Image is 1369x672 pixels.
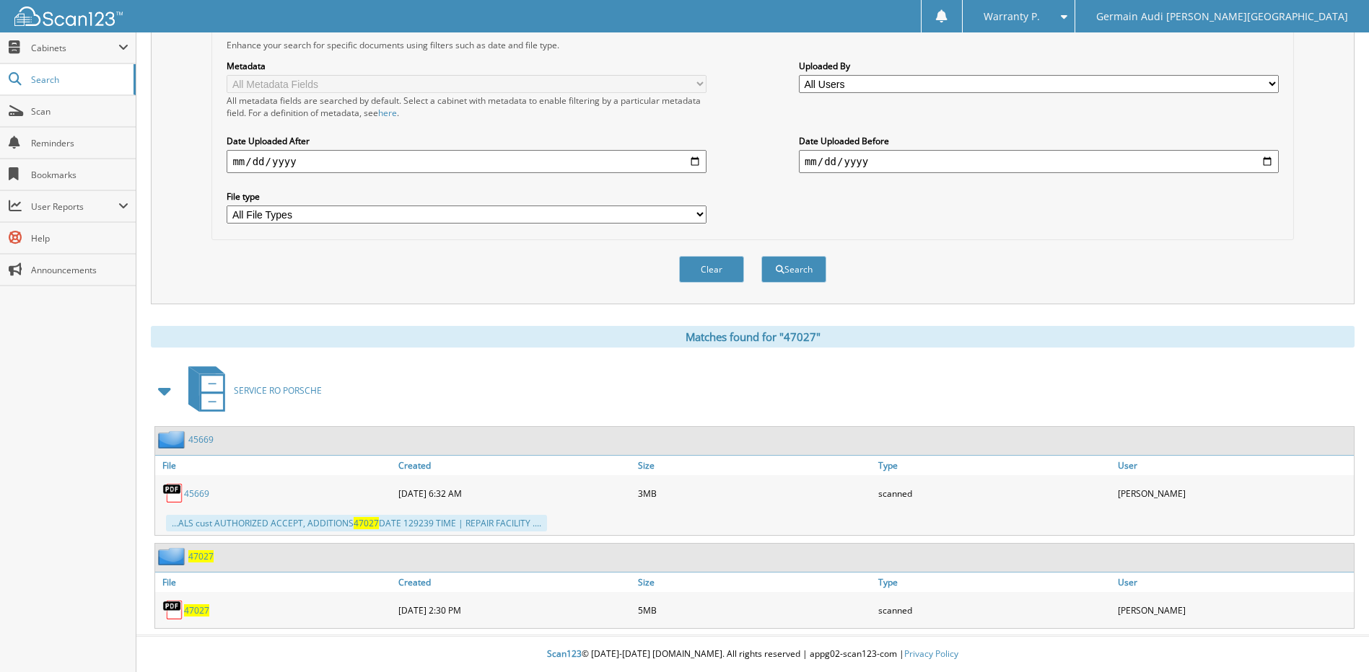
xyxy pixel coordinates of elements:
iframe: Chat Widget [1297,603,1369,672]
div: Matches found for "47027" [151,326,1355,348]
span: Search [31,74,126,86]
span: Cabinets [31,42,118,54]
label: Date Uploaded Before [799,135,1279,147]
span: 47027 [354,517,379,529]
a: Created [395,572,634,592]
a: File [155,572,395,592]
a: Type [875,456,1114,475]
label: Date Uploaded After [227,135,707,147]
img: PDF.png [162,599,184,621]
div: scanned [875,596,1114,624]
a: 47027 [188,550,214,562]
span: Warranty P. [984,12,1040,21]
div: © [DATE]-[DATE] [DOMAIN_NAME]. All rights reserved | appg02-scan123-com | [136,637,1369,672]
a: 45669 [184,487,209,500]
a: Privacy Policy [904,647,958,660]
button: Search [761,256,826,283]
a: Type [875,572,1114,592]
span: Bookmarks [31,169,128,181]
span: Help [31,232,128,244]
div: [PERSON_NAME] [1114,596,1354,624]
input: end [799,150,1279,173]
a: Size [634,456,874,475]
span: Germain Audi [PERSON_NAME][GEOGRAPHIC_DATA] [1096,12,1348,21]
a: 47027 [184,604,209,616]
label: Metadata [227,60,707,72]
a: here [378,107,397,119]
span: Reminders [31,137,128,149]
a: 45669 [188,433,214,446]
div: 5MB [634,596,874,624]
a: Size [634,572,874,592]
span: User Reports [31,200,118,213]
span: Scan [31,105,128,118]
img: folder2.png [158,547,188,565]
div: scanned [875,479,1114,508]
a: User [1114,456,1354,475]
a: SERVICE RO PORSCHE [180,362,322,419]
div: 3MB [634,479,874,508]
a: File [155,456,395,475]
label: File type [227,190,707,203]
button: Clear [679,256,744,283]
span: Scan123 [547,647,582,660]
div: [DATE] 2:30 PM [395,596,634,624]
div: [DATE] 6:32 AM [395,479,634,508]
a: User [1114,572,1354,592]
img: folder2.png [158,430,188,448]
img: scan123-logo-white.svg [14,6,123,26]
span: Announcements [31,264,128,276]
a: Created [395,456,634,475]
div: Enhance your search for specific documents using filters such as date and file type. [219,39,1285,51]
span: SERVICE RO PORSCHE [234,384,322,397]
div: All metadata fields are searched by default. Select a cabinet with metadata to enable filtering b... [227,94,707,119]
img: PDF.png [162,482,184,504]
input: start [227,150,707,173]
div: [PERSON_NAME] [1114,479,1354,508]
label: Uploaded By [799,60,1279,72]
div: ...ALS cust AUTHORIZED ACCEPT, ADDITIONS DATE 129239 TIME | REPAIR FACILITY .... [166,515,547,531]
